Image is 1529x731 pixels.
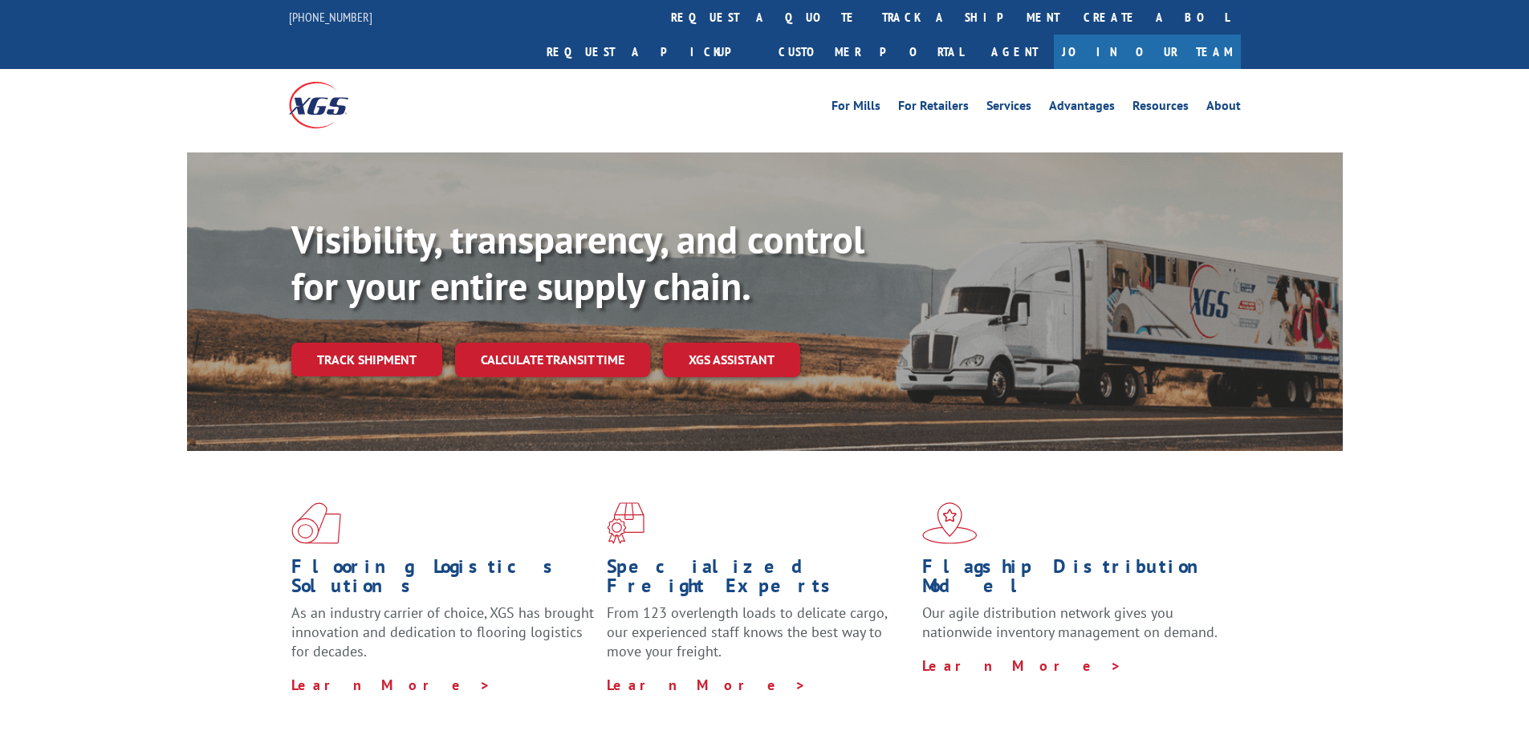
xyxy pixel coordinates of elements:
h1: Specialized Freight Experts [607,557,910,603]
a: For Mills [832,99,880,117]
a: Learn More > [607,676,807,694]
a: Resources [1133,99,1189,117]
span: As an industry carrier of choice, XGS has brought innovation and dedication to flooring logistics... [291,603,594,660]
a: Join Our Team [1054,35,1241,69]
img: xgs-icon-total-supply-chain-intelligence-red [291,502,341,544]
a: [PHONE_NUMBER] [289,9,372,25]
a: For Retailers [898,99,969,117]
a: Advantages [1049,99,1115,117]
a: Calculate transit time [455,343,650,377]
b: Visibility, transparency, and control for your entire supply chain. [291,214,864,311]
span: Our agile distribution network gives you nationwide inventory management on demand. [922,603,1218,641]
img: xgs-icon-flagship-distribution-model-red [922,502,978,544]
a: Request a pickup [535,35,767,69]
img: xgs-icon-focused-on-flooring-red [607,502,645,544]
h1: Flooring Logistics Solutions [291,557,595,603]
p: From 123 overlength loads to delicate cargo, our experienced staff knows the best way to move you... [607,603,910,675]
a: Customer Portal [767,35,975,69]
h1: Flagship Distribution Model [922,557,1226,603]
a: Learn More > [922,656,1122,675]
a: Services [986,99,1031,117]
a: Learn More > [291,676,491,694]
a: About [1206,99,1241,117]
a: Track shipment [291,343,442,376]
a: Agent [975,35,1054,69]
a: XGS ASSISTANT [663,343,800,377]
